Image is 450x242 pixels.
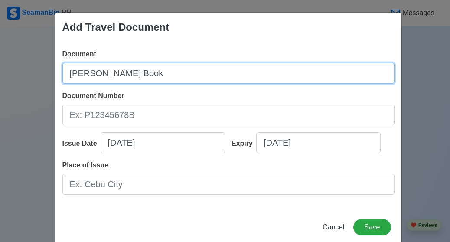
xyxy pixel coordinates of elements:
[62,50,96,58] span: Document
[62,63,395,84] input: Ex: Passport
[232,138,256,149] div: Expiry
[62,138,101,149] div: Issue Date
[62,161,109,169] span: Place of Issue
[323,223,344,231] span: Cancel
[353,219,391,235] button: Save
[62,105,395,125] input: Ex: P12345678B
[62,174,395,195] input: Ex: Cebu City
[317,219,350,235] button: Cancel
[62,20,170,35] div: Add Travel Document
[62,92,124,99] span: Document Number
